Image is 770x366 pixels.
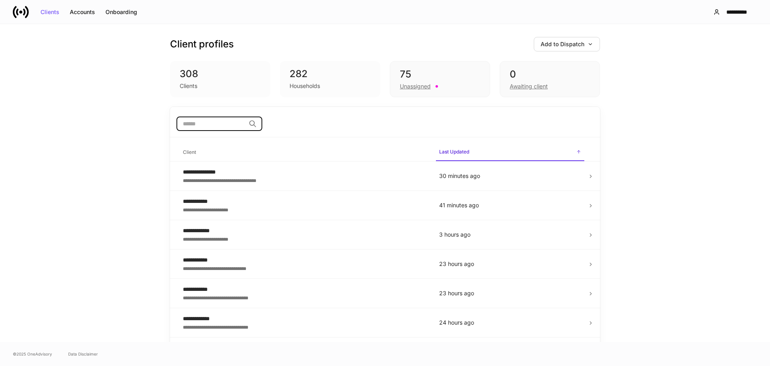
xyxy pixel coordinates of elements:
div: Accounts [70,9,95,15]
p: 41 minutes ago [439,201,581,209]
h3: Client profiles [170,38,234,51]
button: Onboarding [100,6,142,18]
div: Clients [41,9,59,15]
div: 0Awaiting client [500,61,600,97]
span: Last Updated [436,144,584,161]
p: 23 hours ago [439,289,581,297]
p: 24 hours ago [439,319,581,327]
div: 308 [180,67,261,80]
button: Accounts [65,6,100,18]
a: Data Disclaimer [68,351,98,357]
h6: Last Updated [439,148,469,155]
h6: Client [183,148,196,156]
div: Add to Dispatch [541,41,593,47]
div: 0 [510,68,590,81]
span: Client [180,144,430,161]
div: Unassigned [400,82,431,90]
button: Add to Dispatch [534,37,600,51]
p: 30 minutes ago [439,172,581,180]
span: © 2025 OneAdvisory [13,351,52,357]
button: Clients [35,6,65,18]
div: 75Unassigned [390,61,490,97]
div: Households [290,82,320,90]
div: Awaiting client [510,82,548,90]
div: Clients [180,82,197,90]
div: Onboarding [105,9,137,15]
p: 3 hours ago [439,231,581,239]
div: 282 [290,67,371,80]
p: 23 hours ago [439,260,581,268]
div: 75 [400,68,480,81]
